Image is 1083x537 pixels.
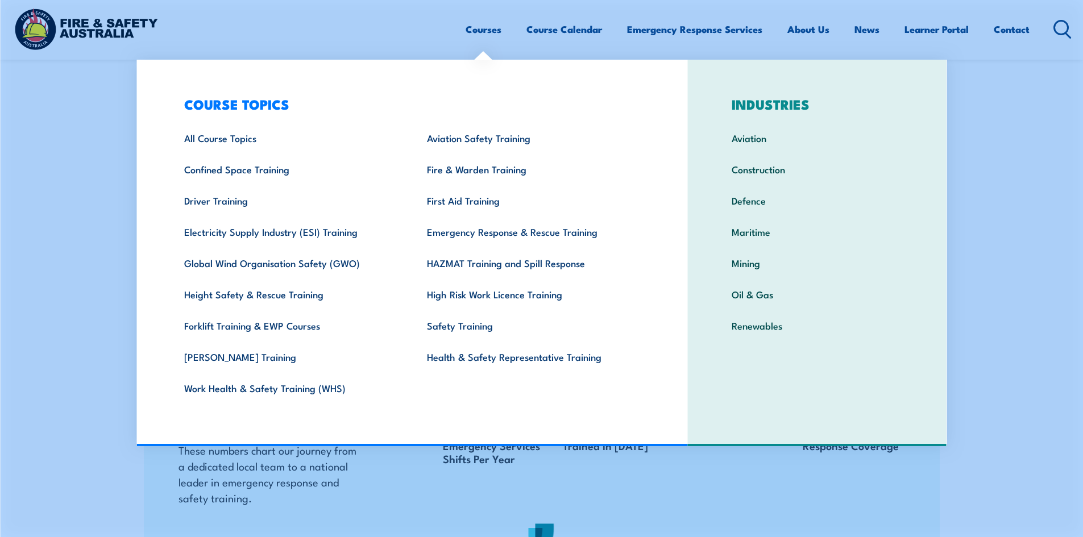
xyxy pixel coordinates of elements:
a: Renewables [714,310,920,341]
a: Global Wind Organisation Safety (GWO) [167,247,409,278]
a: Safety Training [409,310,652,341]
a: Oil & Gas [714,278,920,310]
a: Electricity Supply Industry (ESI) Training [167,216,409,247]
a: Work Health & Safety Training (WHS) [167,372,409,403]
a: Learner Portal [904,14,969,44]
a: Mining [714,247,920,278]
a: Aviation [714,122,920,153]
a: News [854,14,879,44]
p: Medical and Emergency Services Shifts Per Year [443,426,545,465]
a: Defence [714,185,920,216]
a: Course Calendar [526,14,602,44]
a: All Course Topics [167,122,409,153]
a: Construction [714,153,920,185]
h3: COURSE TOPICS [167,96,652,112]
p: These numbers chart our journey from a dedicated local team to a national leader in emergency res... [179,442,359,506]
a: Contact [994,14,1030,44]
a: First Aid Training [409,185,652,216]
a: Aviation Safety Training [409,122,652,153]
a: Emergency Response Services [627,14,762,44]
a: Driver Training [167,185,409,216]
a: [PERSON_NAME] Training [167,341,409,372]
a: Forklift Training & EWP Courses [167,310,409,341]
a: High Risk Work Licence Training [409,278,652,310]
a: Maritime [714,216,920,247]
a: Confined Space Training [167,153,409,185]
a: Courses [466,14,501,44]
h3: INDUSTRIES [714,96,920,112]
p: Learners Will Be Trained In [DATE] [563,426,665,452]
a: Fire & Warden Training [409,153,652,185]
a: About Us [787,14,829,44]
a: HAZMAT Training and Spill Response [409,247,652,278]
a: Emergency Response & Rescue Training [409,216,652,247]
a: Height Safety & Rescue Training [167,278,409,310]
a: Health & Safety Representative Training [409,341,652,372]
p: Emergency Response Coverage [803,426,904,452]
